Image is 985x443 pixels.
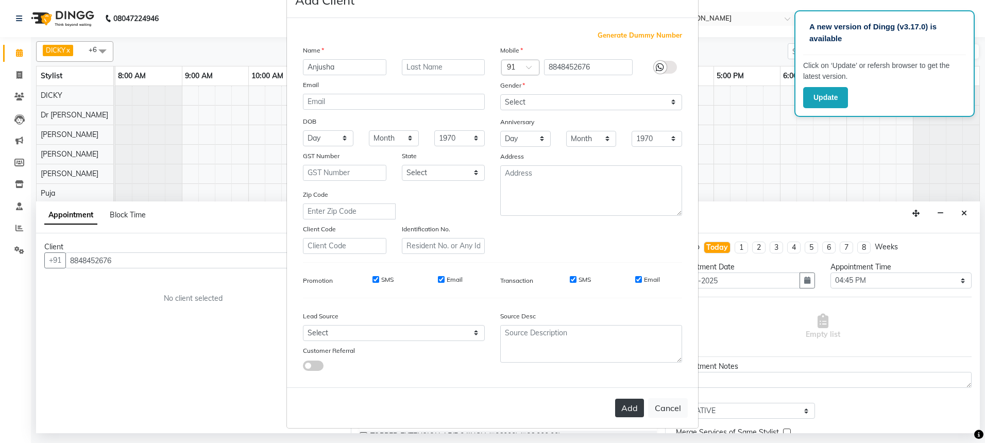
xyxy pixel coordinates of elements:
[402,238,485,254] input: Resident No. or Any Id
[402,59,485,75] input: Last Name
[598,30,682,41] span: Generate Dummy Number
[303,80,319,90] label: Email
[303,59,386,75] input: First Name
[303,117,316,126] label: DOB
[303,165,386,181] input: GST Number
[303,94,485,110] input: Email
[303,151,339,161] label: GST Number
[447,275,463,284] label: Email
[402,225,450,234] label: Identification No.
[500,312,536,321] label: Source Desc
[303,312,338,321] label: Lead Source
[402,151,417,161] label: State
[500,276,533,285] label: Transaction
[303,225,336,234] label: Client Code
[381,275,394,284] label: SMS
[579,275,591,284] label: SMS
[648,398,688,418] button: Cancel
[615,399,644,417] button: Add
[303,276,333,285] label: Promotion
[303,190,328,199] label: Zip Code
[500,117,534,127] label: Anniversary
[303,46,324,55] label: Name
[544,59,633,75] input: Mobile
[500,152,524,161] label: Address
[303,346,355,355] label: Customer Referral
[644,275,660,284] label: Email
[303,238,386,254] input: Client Code
[500,81,525,90] label: Gender
[500,46,523,55] label: Mobile
[303,203,396,219] input: Enter Zip Code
